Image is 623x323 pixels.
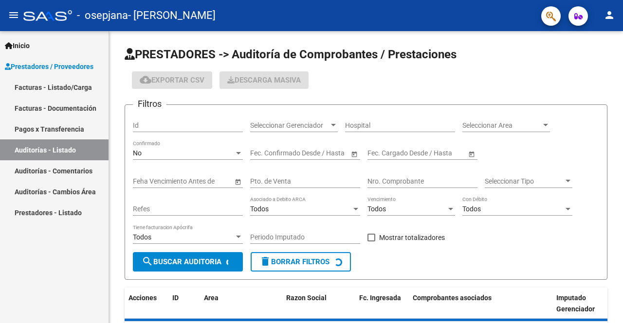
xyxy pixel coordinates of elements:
input: Fecha inicio [250,149,286,157]
span: Descarga Masiva [227,76,301,85]
span: Mostrar totalizadores [379,232,445,243]
span: Comprobantes asociados [413,294,492,302]
mat-icon: menu [8,9,19,21]
span: Imputado Gerenciador [556,294,595,313]
span: Seleccionar Tipo [485,177,564,186]
span: No [133,149,142,157]
span: Prestadores / Proveedores [5,61,93,72]
span: - [PERSON_NAME] [128,5,216,26]
span: Todos [367,205,386,213]
span: Fc. Ingresada [359,294,401,302]
input: Fecha fin [294,149,342,157]
iframe: Intercom live chat [590,290,613,313]
mat-icon: person [604,9,615,21]
span: Razon Social [286,294,327,302]
span: ID [172,294,179,302]
button: Open calendar [349,149,359,159]
mat-icon: cloud_download [140,74,151,85]
span: - osepjana [77,5,128,26]
button: Buscar Auditoria [133,252,243,272]
mat-icon: search [142,255,153,267]
span: Inicio [5,40,30,51]
input: Fecha fin [411,149,459,157]
button: Exportar CSV [132,71,212,89]
button: Open calendar [233,176,243,187]
span: Seleccionar Gerenciador [250,121,329,130]
h3: Filtros [133,97,166,111]
span: Todos [462,205,481,213]
span: Borrar Filtros [259,257,330,266]
span: Todos [250,205,269,213]
button: Borrar Filtros [251,252,351,272]
span: Acciones [128,294,157,302]
span: Area [204,294,219,302]
mat-icon: delete [259,255,271,267]
span: Buscar Auditoria [142,257,221,266]
span: PRESTADORES -> Auditoría de Comprobantes / Prestaciones [125,48,457,61]
span: Seleccionar Area [462,121,541,130]
span: Todos [133,233,151,241]
button: Descarga Masiva [220,71,309,89]
app-download-masive: Descarga masiva de comprobantes (adjuntos) [220,71,309,89]
button: Open calendar [466,149,476,159]
span: Exportar CSV [140,76,204,85]
input: Fecha inicio [367,149,403,157]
